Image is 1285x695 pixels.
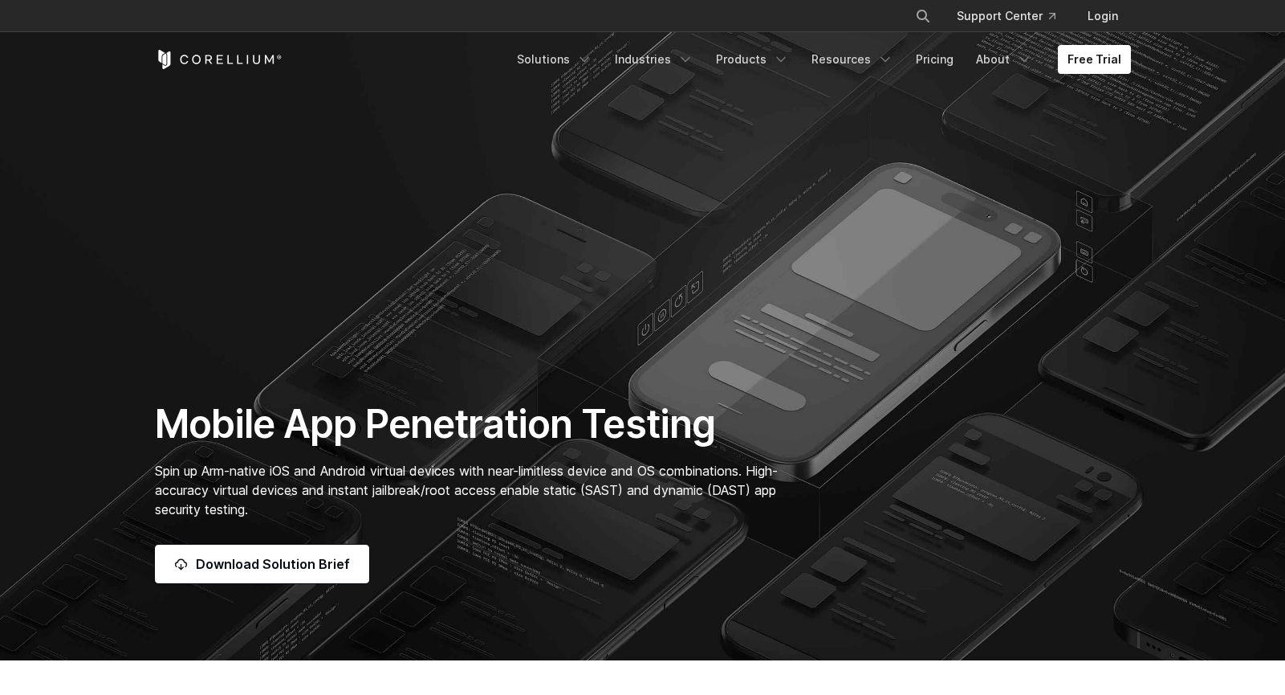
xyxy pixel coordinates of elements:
[155,545,369,583] a: Download Solution Brief
[906,45,963,74] a: Pricing
[507,45,1131,74] div: Navigation Menu
[802,45,903,74] a: Resources
[155,400,795,448] h1: Mobile App Penetration Testing
[196,554,350,574] span: Download Solution Brief
[706,45,799,74] a: Products
[155,463,778,517] span: Spin up Arm-native iOS and Android virtual devices with near-limitless device and OS combinations...
[896,2,1131,31] div: Navigation Menu
[944,2,1068,31] a: Support Center
[605,45,703,74] a: Industries
[966,45,1042,74] a: About
[1058,45,1131,74] a: Free Trial
[155,50,283,69] a: Corellium Home
[1075,2,1131,31] a: Login
[909,2,937,31] button: Search
[507,45,602,74] a: Solutions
